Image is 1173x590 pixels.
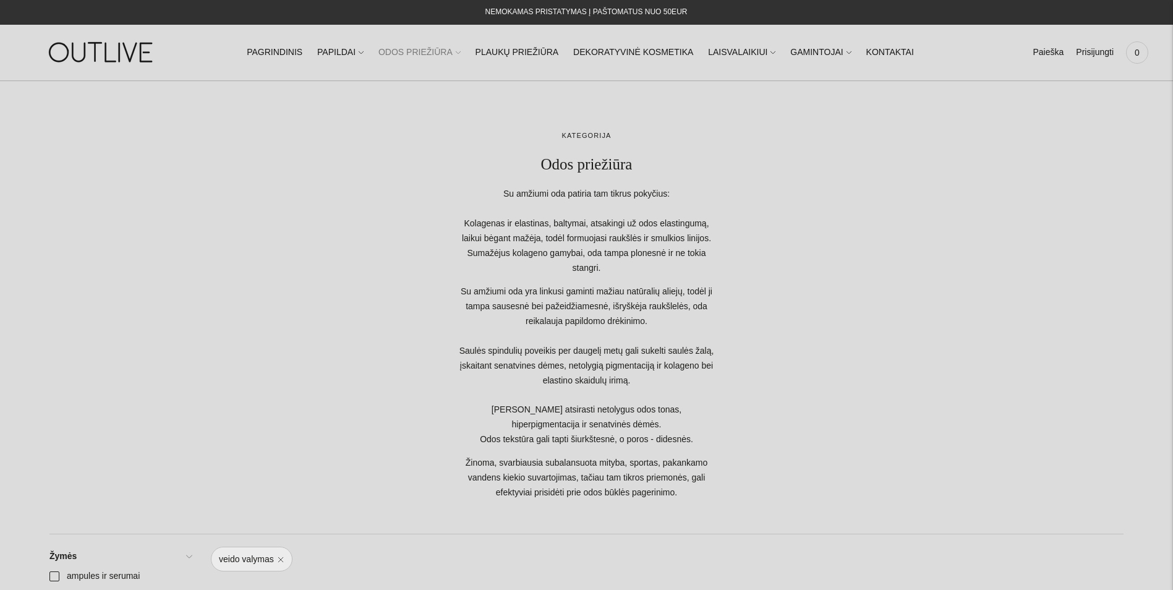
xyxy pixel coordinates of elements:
a: ampules ir serumai [42,566,198,586]
a: Žymės [42,547,198,566]
a: veido valymas [211,547,292,571]
img: OUTLIVE [25,31,179,74]
a: DEKORATYVINĖ KOSMETIKA [573,39,693,66]
a: PLAUKŲ PRIEŽIŪRA [476,39,559,66]
a: GAMINTOJAI [790,39,851,66]
a: ODOS PRIEŽIŪRA [378,39,461,66]
div: NEMOKAMAS PRISTATYMAS Į PAŠTOMATUS NUO 50EUR [485,5,688,20]
span: 0 [1128,44,1146,61]
a: Paieška [1033,39,1064,66]
a: Prisijungti [1076,39,1114,66]
a: 0 [1126,39,1148,66]
a: PAGRINDINIS [247,39,302,66]
a: LAISVALAIKIUI [708,39,775,66]
a: PAPILDAI [317,39,364,66]
a: KONTAKTAI [866,39,914,66]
